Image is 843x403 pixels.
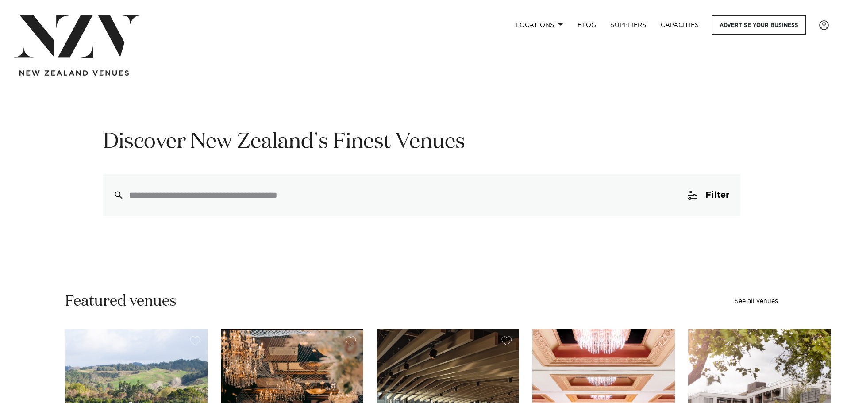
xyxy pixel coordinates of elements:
a: See all venues [735,298,778,304]
a: SUPPLIERS [603,15,653,35]
h2: Featured venues [65,292,177,311]
a: Capacities [654,15,706,35]
h1: Discover New Zealand's Finest Venues [103,128,740,156]
a: Locations [508,15,570,35]
img: new-zealand-venues-text.png [19,70,129,76]
a: Advertise your business [712,15,806,35]
span: Filter [705,191,729,200]
img: nzv-logo.png [14,15,139,58]
a: BLOG [570,15,603,35]
button: Filter [677,174,740,216]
